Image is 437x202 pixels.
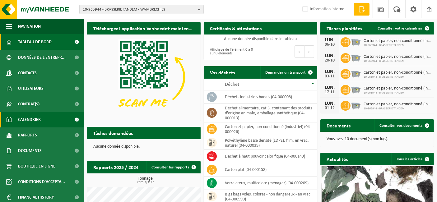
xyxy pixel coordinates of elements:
img: WB-2500-GAL-GY-01 [351,52,361,63]
button: 10-965944 - BRASSERIE TANDEM - WAMBRECHIES [79,5,204,14]
img: WB-2500-GAL-GY-01 [351,100,361,110]
div: 20-10 [323,58,336,63]
h2: Documents [320,119,357,131]
img: WB-2500-GAL-GY-01 [351,84,361,94]
div: LUN. [323,101,336,106]
td: Aucune donnée disponible dans le tableau [204,34,317,43]
h2: Certificats & attestations [204,22,268,34]
p: Vous avez 10 document(s) non lu(s). [327,137,428,141]
td: déchet alimentaire, cat 3, contenant des produits d'origine animale, emballage synthétique (04-00... [220,104,317,122]
h2: Téléchargez l'application Vanheede+ maintenant! [87,22,201,34]
a: Consulter vos documents [374,119,433,132]
span: Documents [18,143,42,158]
h3: Tonnage [90,177,201,184]
span: 10-965944 - BRASSERIE TANDEM [364,75,431,79]
span: Contacts [18,65,37,81]
span: Demander un transport [265,71,306,75]
span: 10-965944 - BRASSERIE TANDEM [364,91,431,95]
td: déchets industriels banals (04-000008) [220,90,317,104]
span: Déchet [225,82,239,87]
span: Carton et papier, non-conditionné (industriel) [364,54,431,59]
td: polyéthylène basse densité (LDPE), film, en vrac, naturel (04-000039) [220,136,317,150]
span: Boutique en ligne [18,158,55,174]
p: Aucune donnée disponible. [93,145,194,149]
span: Navigation [18,19,41,34]
label: Information interne [301,5,344,14]
span: 10-965944 - BRASSERIE TANDEM [364,59,431,63]
div: 06-10 [323,43,336,47]
td: déchet à haut pouvoir calorifique (04-000149) [220,150,317,163]
span: 10-965944 - BRASSERIE TANDEM [364,44,431,47]
a: Consulter les rapports [146,161,200,173]
img: WB-2500-GAL-GY-01 [351,68,361,79]
button: Next [305,45,314,58]
span: Consulter votre calendrier [378,26,422,30]
span: Carton et papier, non-conditionné (industriel) [364,70,431,75]
div: LUN. [323,53,336,58]
span: Carton et papier, non-conditionné (industriel) [364,102,431,107]
div: 17-11 [323,90,336,94]
span: Carton et papier, non-conditionné (industriel) [364,86,431,91]
td: carton plat (04-000158) [220,163,317,177]
div: LUN. [323,85,336,90]
div: LUN. [323,69,336,74]
span: Consulter vos documents [379,124,422,128]
td: carton et papier, non-conditionné (industriel) (04-000026) [220,122,317,136]
div: LUN. [323,38,336,43]
a: Tous les articles [391,153,433,165]
span: Contrat(s) [18,96,40,112]
td: verre creux, multicolore (ménager) (04-000209) [220,177,317,190]
span: Conditions d'accepta... [18,174,65,190]
a: Demander un transport [260,66,317,79]
div: Affichage de l'élément 0 à 0 sur 0 éléments [207,45,258,58]
img: WB-2500-GAL-GY-01 [351,36,361,47]
h2: Tâches demandées [87,127,139,139]
span: Utilisateurs [18,81,44,96]
span: 10-965944 - BRASSERIE TANDEM [364,107,431,111]
a: Consulter votre calendrier [373,22,433,34]
span: Calendrier [18,112,41,127]
button: Previous [295,45,305,58]
span: Tableau de bord [18,34,52,50]
span: Carton et papier, non-conditionné (industriel) [364,39,431,44]
h2: Vos déchets [204,66,241,78]
div: 03-11 [323,74,336,79]
span: Données de l'entrepr... [18,50,66,65]
h2: Tâches planifiées [320,22,368,34]
img: Download de VHEPlus App [87,34,201,120]
span: Rapports [18,127,37,143]
div: 01-12 [323,106,336,110]
h2: Actualités [320,153,354,165]
h2: Rapports 2025 / 2024 [87,161,145,173]
span: 2025: 8,311 t [90,181,201,184]
span: 10-965944 - BRASSERIE TANDEM - WAMBRECHIES [83,5,195,14]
